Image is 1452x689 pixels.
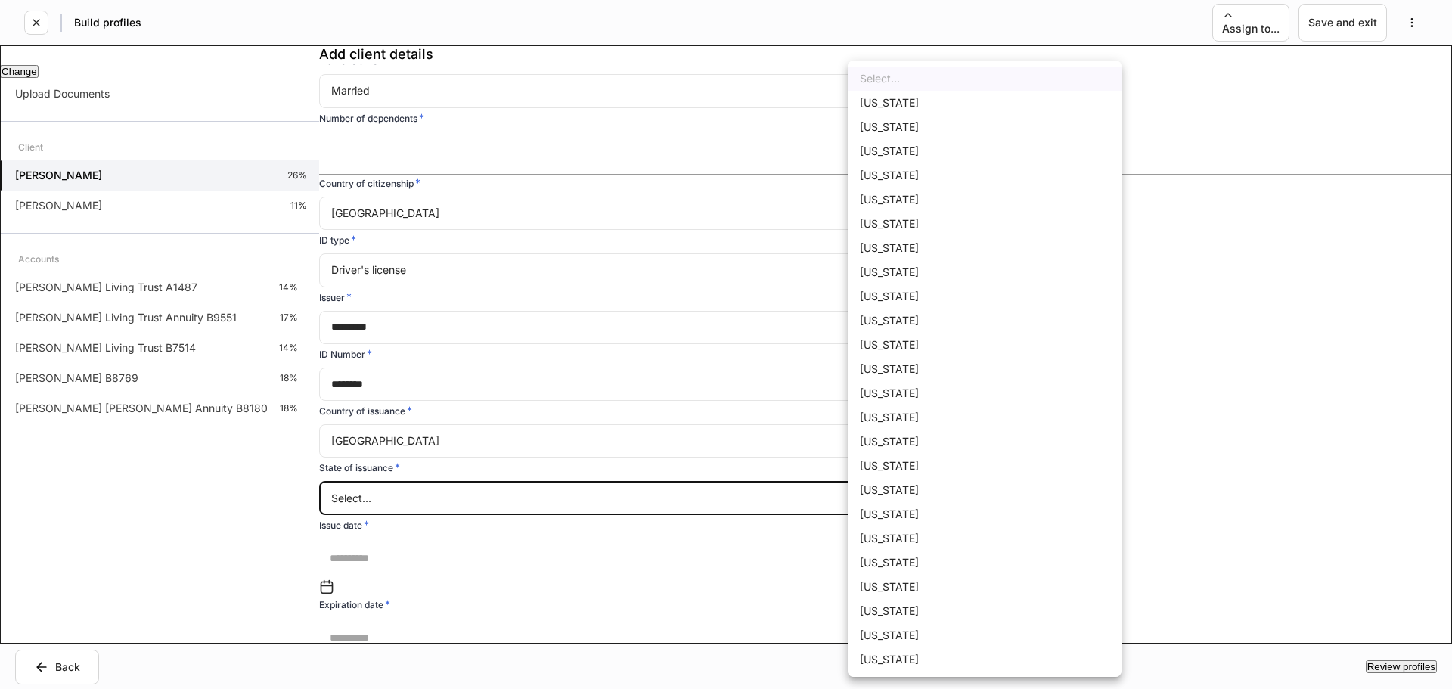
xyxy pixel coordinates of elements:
[848,163,1122,188] li: [US_STATE]
[848,309,1122,333] li: [US_STATE]
[848,381,1122,405] li: [US_STATE]
[848,236,1122,260] li: [US_STATE]
[848,284,1122,309] li: [US_STATE]
[848,599,1122,623] li: [US_STATE]
[848,647,1122,672] li: [US_STATE]
[848,551,1122,575] li: [US_STATE]
[848,115,1122,139] li: [US_STATE]
[848,575,1122,599] li: [US_STATE]
[848,139,1122,163] li: [US_STATE]
[848,478,1122,502] li: [US_STATE]
[848,333,1122,357] li: [US_STATE]
[848,430,1122,454] li: [US_STATE]
[848,188,1122,212] li: [US_STATE]
[848,91,1122,115] li: [US_STATE]
[848,357,1122,381] li: [US_STATE]
[848,260,1122,284] li: [US_STATE]
[848,405,1122,430] li: [US_STATE]
[848,454,1122,478] li: [US_STATE]
[848,212,1122,236] li: [US_STATE]
[848,623,1122,647] li: [US_STATE]
[848,502,1122,526] li: [US_STATE]
[848,526,1122,551] li: [US_STATE]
